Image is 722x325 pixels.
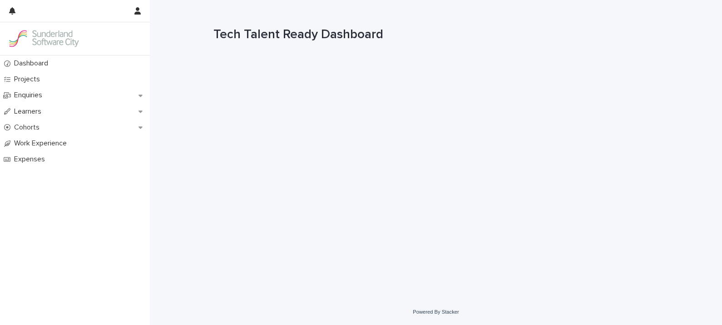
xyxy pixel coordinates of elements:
p: Expenses [10,155,52,164]
h1: Tech Talent Ready Dashboard [213,27,658,43]
p: Projects [10,75,47,84]
p: Work Experience [10,139,74,148]
img: GVzBcg19RCOYju8xzymn [7,30,80,48]
a: Powered By Stacker [413,309,459,315]
p: Cohorts [10,123,47,132]
p: Learners [10,107,49,116]
p: Dashboard [10,59,55,68]
p: Enquiries [10,91,49,100]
